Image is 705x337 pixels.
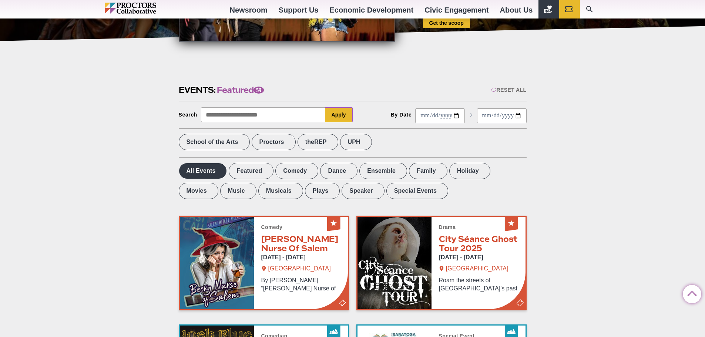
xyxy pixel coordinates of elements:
[491,87,526,93] div: Reset All
[391,112,412,118] div: By Date
[449,163,490,179] label: Holiday
[342,183,384,199] label: Speaker
[220,183,256,199] label: Music
[179,134,250,150] label: School of the Arts
[386,183,448,199] label: Special Events
[325,107,353,122] button: Apply
[105,3,188,14] img: Proctors logo
[258,183,303,199] label: Musicals
[320,163,357,179] label: Dance
[340,134,372,150] label: UPH
[254,87,264,94] span: 59
[217,84,264,96] span: Featured
[179,183,218,199] label: Movies
[409,163,447,179] label: Family
[683,285,698,300] a: Back to Top
[298,134,338,150] label: theREP
[423,17,470,28] a: Get the scoop
[305,183,340,199] label: Plays
[229,163,273,179] label: Featured
[359,163,407,179] label: Ensemble
[252,134,296,150] label: Proctors
[179,112,198,118] div: Search
[179,84,264,96] h2: Events:
[275,163,318,179] label: Comedy
[179,163,227,179] label: All Events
